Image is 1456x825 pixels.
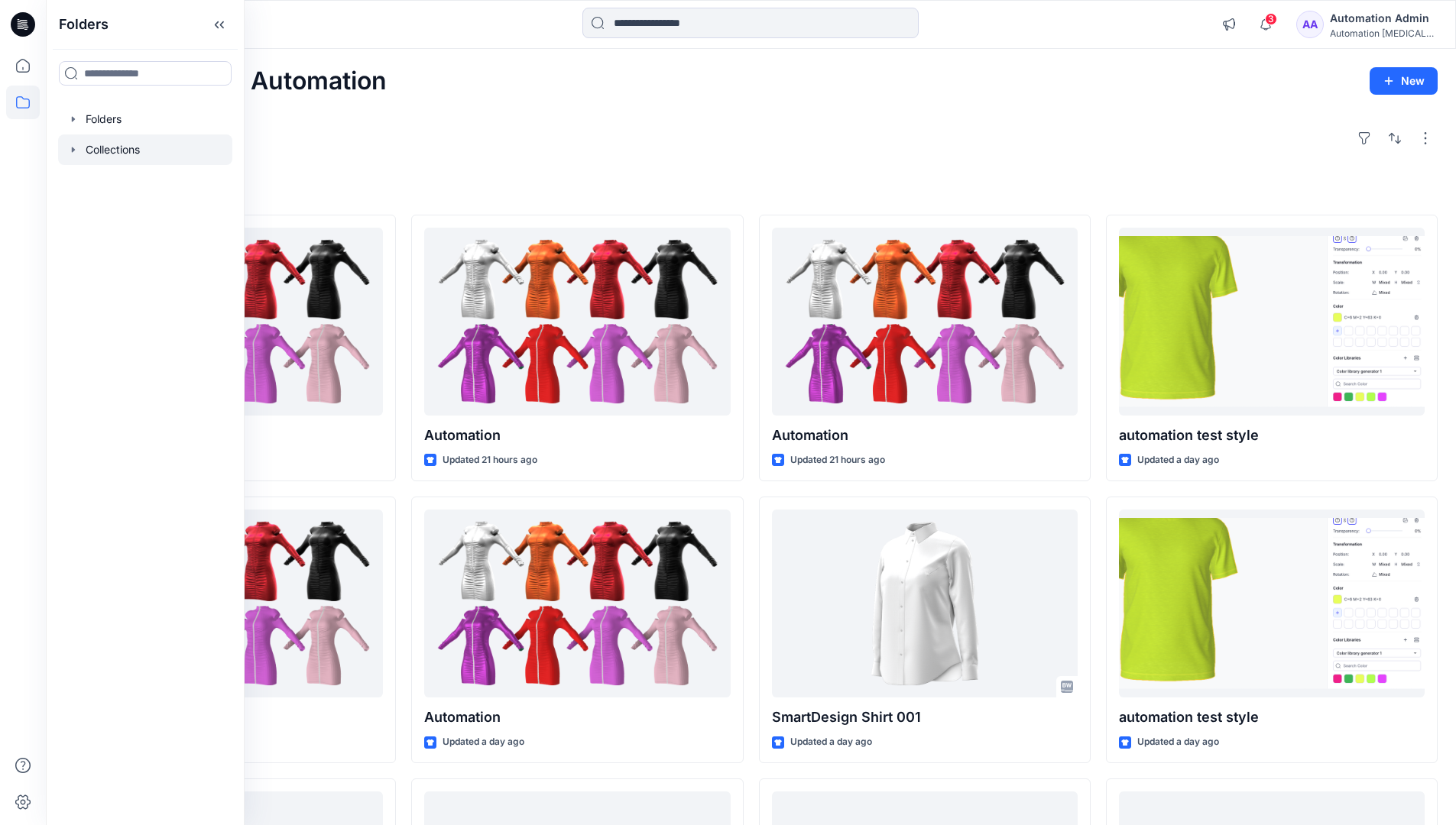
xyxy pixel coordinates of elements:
[1330,9,1437,27] div: Automation Admin
[790,452,885,468] p: Updated 21 hours ago
[1370,67,1438,95] button: New
[443,734,524,750] p: Updated a day ago
[1137,734,1219,750] p: Updated a day ago
[772,510,1078,698] a: SmartDesign Shirt 001
[424,228,730,416] a: Automation
[1119,707,1425,728] p: automation test style
[772,707,1078,728] p: SmartDesign Shirt 001
[64,181,1438,199] h4: Styles
[772,425,1078,446] p: Automation
[1119,510,1425,698] a: automation test style
[1137,452,1219,468] p: Updated a day ago
[772,228,1078,416] a: Automation
[424,707,730,728] p: Automation
[424,510,730,698] a: Automation
[1330,27,1437,39] div: Automation [MEDICAL_DATA]...
[1119,425,1425,446] p: automation test style
[1119,228,1425,416] a: automation test style
[1296,11,1324,38] div: AA
[424,425,730,446] p: Automation
[1265,13,1277,25] span: 3
[790,734,872,750] p: Updated a day ago
[443,452,537,468] p: Updated 21 hours ago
